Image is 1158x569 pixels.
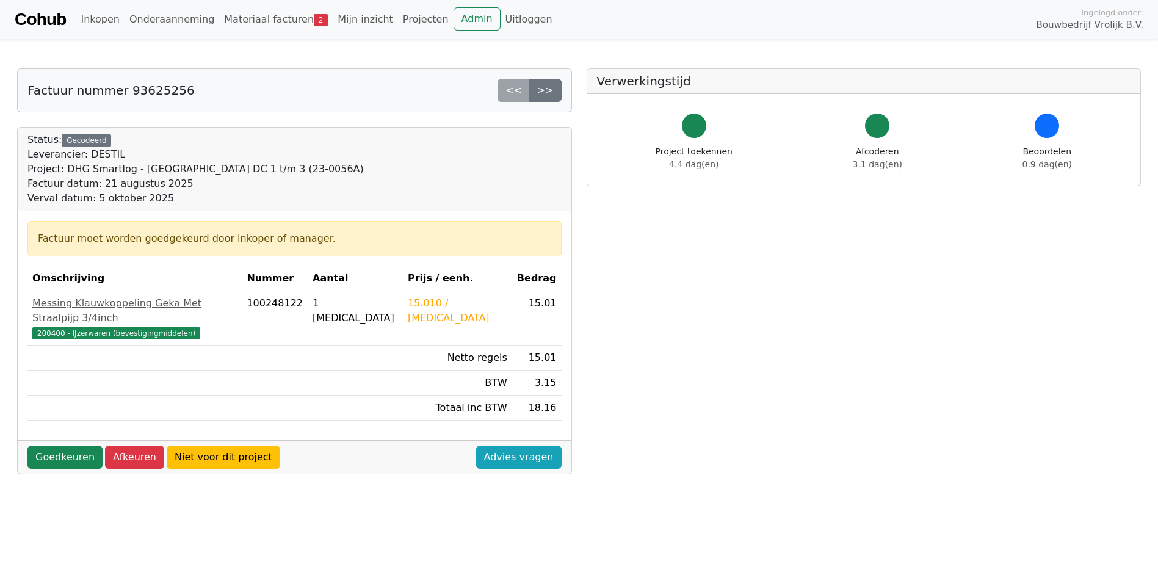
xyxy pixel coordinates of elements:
td: 3.15 [512,371,562,396]
div: Messing Klauwkoppeling Geka Met Straalpijp 3/4inch [32,296,237,325]
a: Admin [454,7,501,31]
h5: Verwerkingstijd [597,74,1131,89]
span: 0.9 dag(en) [1022,159,1072,169]
th: Omschrijving [27,266,242,291]
div: Factuur datum: 21 augustus 2025 [27,176,364,191]
td: 100248122 [242,291,308,346]
td: Netto regels [403,346,512,371]
td: Totaal inc BTW [403,396,512,421]
div: Leverancier: DESTIL [27,147,364,162]
span: 200400 - IJzerwaren (bevestigingmiddelen) [32,327,200,339]
a: Onderaanneming [125,7,219,32]
div: Beoordelen [1022,145,1072,171]
div: Status: [27,132,364,206]
td: 15.01 [512,291,562,346]
th: Nummer [242,266,308,291]
td: 15.01 [512,346,562,371]
a: Uitloggen [501,7,557,32]
div: 15.010 / [MEDICAL_DATA] [408,296,507,325]
a: Projecten [398,7,454,32]
td: 18.16 [512,396,562,421]
div: Factuur moet worden goedgekeurd door inkoper of manager. [38,231,551,246]
a: Mijn inzicht [333,7,398,32]
a: Inkopen [76,7,124,32]
div: Project toekennen [656,145,733,171]
a: Cohub [15,5,66,34]
div: Verval datum: 5 oktober 2025 [27,191,364,206]
a: Messing Klauwkoppeling Geka Met Straalpijp 3/4inch200400 - IJzerwaren (bevestigingmiddelen) [32,296,237,340]
a: Niet voor dit project [167,446,280,469]
span: 2 [314,14,328,26]
h5: Factuur nummer 93625256 [27,83,195,98]
div: Gecodeerd [62,134,111,147]
span: 3.1 dag(en) [853,159,902,169]
span: Bouwbedrijf Vrolijk B.V. [1036,18,1143,32]
th: Aantal [308,266,403,291]
div: Project: DHG Smartlog - [GEOGRAPHIC_DATA] DC 1 t/m 3 (23-0056A) [27,162,364,176]
div: 1 [MEDICAL_DATA] [313,296,398,325]
a: Advies vragen [476,446,562,469]
span: Ingelogd onder: [1081,7,1143,18]
a: Afkeuren [105,446,164,469]
a: >> [529,79,562,102]
span: 4.4 dag(en) [669,159,718,169]
th: Bedrag [512,266,562,291]
a: Goedkeuren [27,446,103,469]
th: Prijs / eenh. [403,266,512,291]
td: BTW [403,371,512,396]
div: Afcoderen [853,145,902,171]
a: Materiaal facturen2 [219,7,333,32]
